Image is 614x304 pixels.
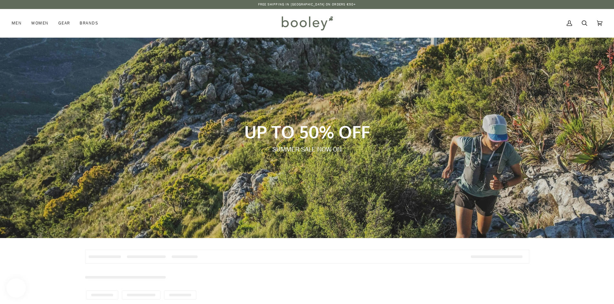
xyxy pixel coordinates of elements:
[122,145,492,154] p: SUMMER SALE NOW ON
[122,121,492,142] p: UP TO 50% OFF
[12,9,26,37] a: Men
[258,2,356,7] p: Free Shipping in [GEOGRAPHIC_DATA] on Orders €50+
[26,9,53,37] a: Women
[58,20,70,26] span: Gear
[80,20,98,26] span: Brands
[6,278,26,298] iframe: Button to open loyalty program pop-up
[12,20,22,26] span: Men
[75,9,103,37] a: Brands
[54,9,75,37] a: Gear
[279,14,335,32] img: Booley
[31,20,48,26] span: Women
